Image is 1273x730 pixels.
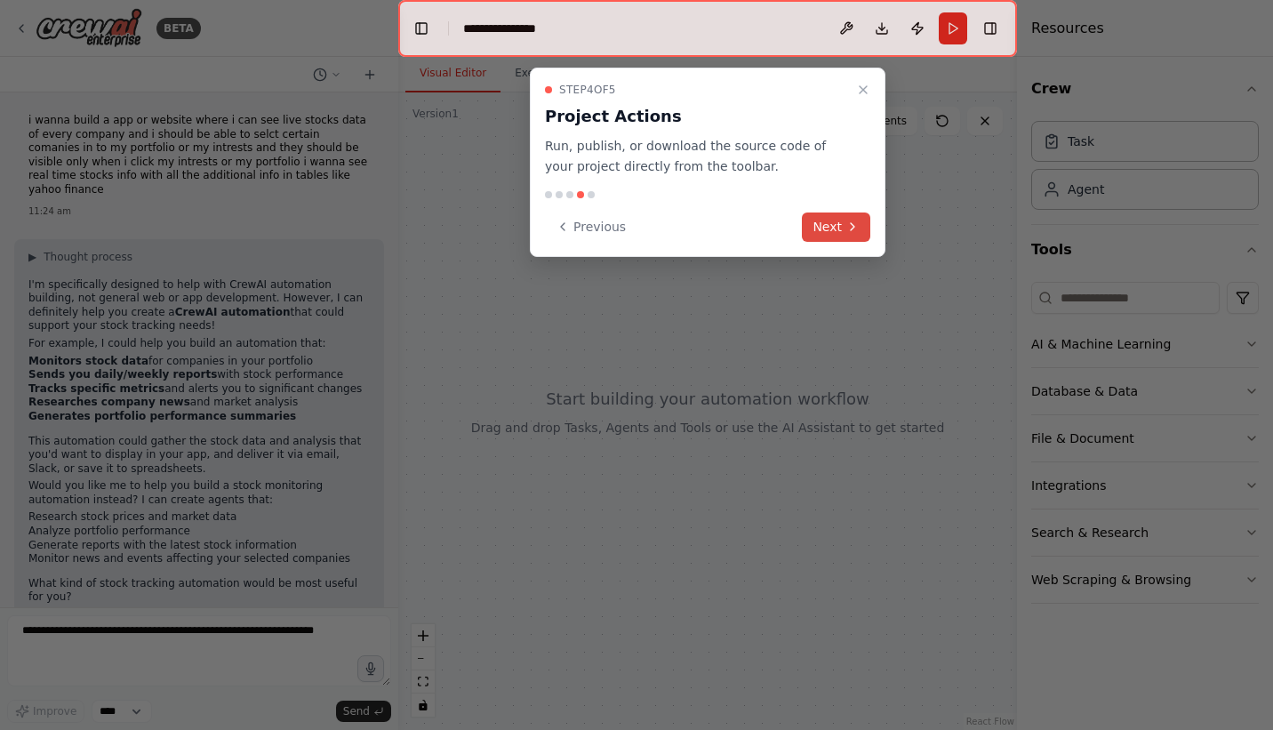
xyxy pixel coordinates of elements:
[559,83,616,97] span: Step 4 of 5
[545,104,849,129] h3: Project Actions
[545,136,849,177] p: Run, publish, or download the source code of your project directly from the toolbar.
[853,79,874,100] button: Close walkthrough
[545,213,636,242] button: Previous
[802,213,870,242] button: Next
[409,16,434,41] button: Hide left sidebar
